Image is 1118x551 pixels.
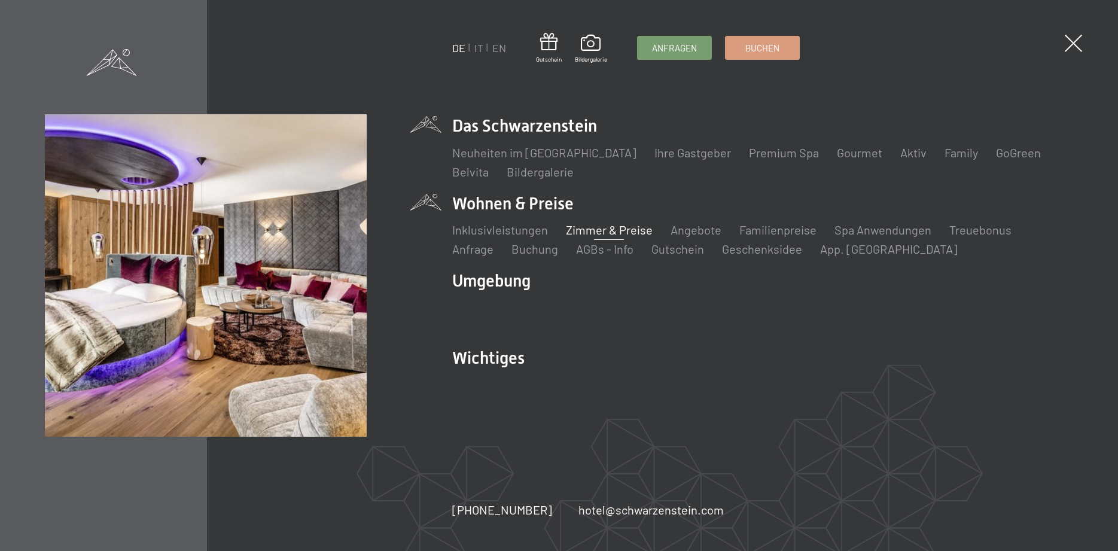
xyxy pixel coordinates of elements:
a: Zimmer & Preise [566,223,653,237]
a: Buchung [511,242,558,256]
span: Buchen [745,42,779,54]
a: Gourmet [837,145,882,160]
a: Aktiv [900,145,927,160]
a: Premium Spa [749,145,819,160]
span: Gutschein [536,55,562,63]
a: GoGreen [996,145,1041,160]
a: IT [474,41,483,54]
a: Familienpreise [739,223,817,237]
a: Anfrage [452,242,493,256]
a: Gutschein [536,33,562,63]
span: [PHONE_NUMBER] [452,503,552,517]
a: hotel@schwarzenstein.com [578,501,724,518]
a: Inklusivleistungen [452,223,548,237]
a: Angebote [671,223,721,237]
a: Belvita [452,165,489,179]
a: Bildergalerie [575,35,607,63]
span: Bildergalerie [575,55,607,63]
a: Anfragen [638,36,711,59]
a: Buchen [726,36,799,59]
a: Gutschein [651,242,704,256]
a: Treuebonus [949,223,1012,237]
a: DE [452,41,465,54]
a: Bildergalerie [507,165,574,179]
a: Ihre Gastgeber [654,145,731,160]
a: AGBs - Info [576,242,633,256]
span: Anfragen [652,42,697,54]
a: Neuheiten im [GEOGRAPHIC_DATA] [452,145,636,160]
a: Geschenksidee [722,242,802,256]
a: EN [492,41,506,54]
a: Spa Anwendungen [834,223,931,237]
a: Family [945,145,978,160]
a: App. [GEOGRAPHIC_DATA] [820,242,958,256]
a: [PHONE_NUMBER] [452,501,552,518]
